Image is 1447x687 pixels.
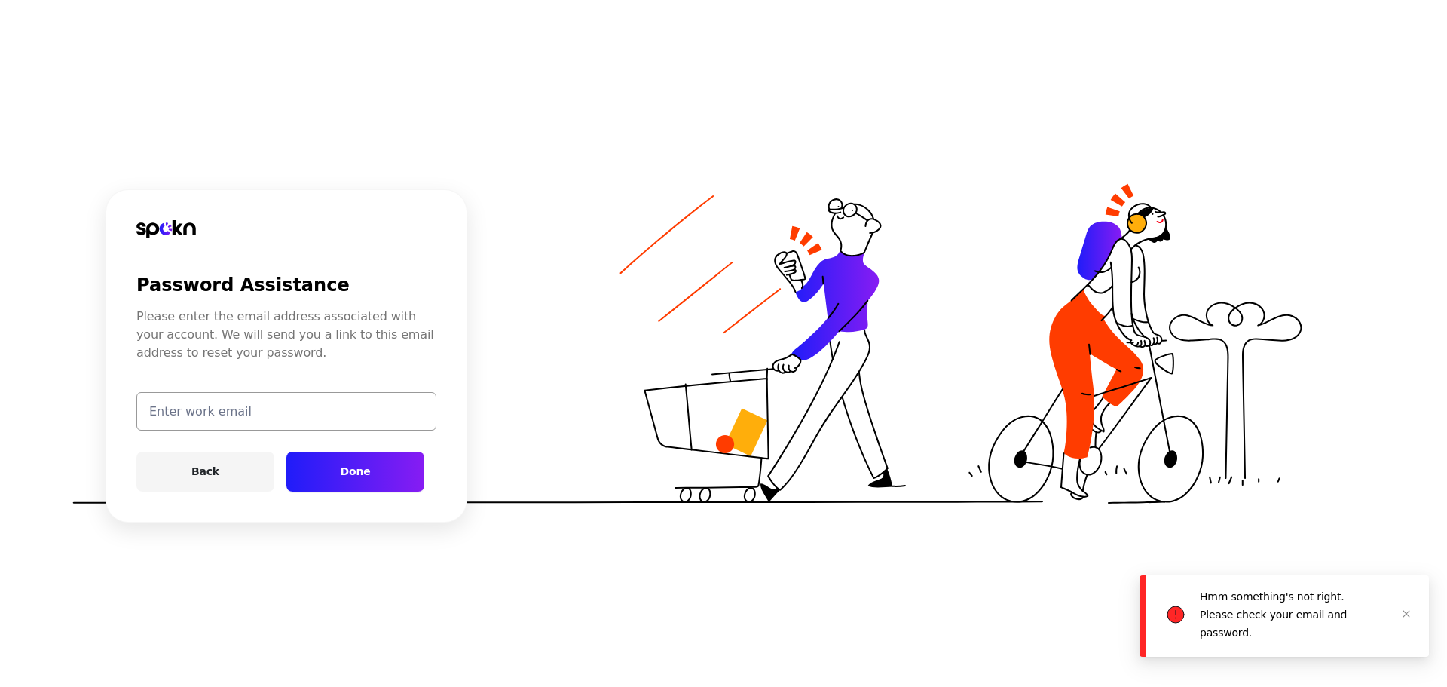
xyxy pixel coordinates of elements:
button: Done [286,452,424,492]
p: Hmm something's not right. Please check your email and password. [1200,590,1347,639]
button: Back [136,452,274,492]
h2: Password Assistance [136,274,350,296]
input: Enter work email [136,392,436,431]
p: Please enter the email address associated with your account. We will send you a link to this emai... [136,308,436,362]
span: close [1402,609,1411,618]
